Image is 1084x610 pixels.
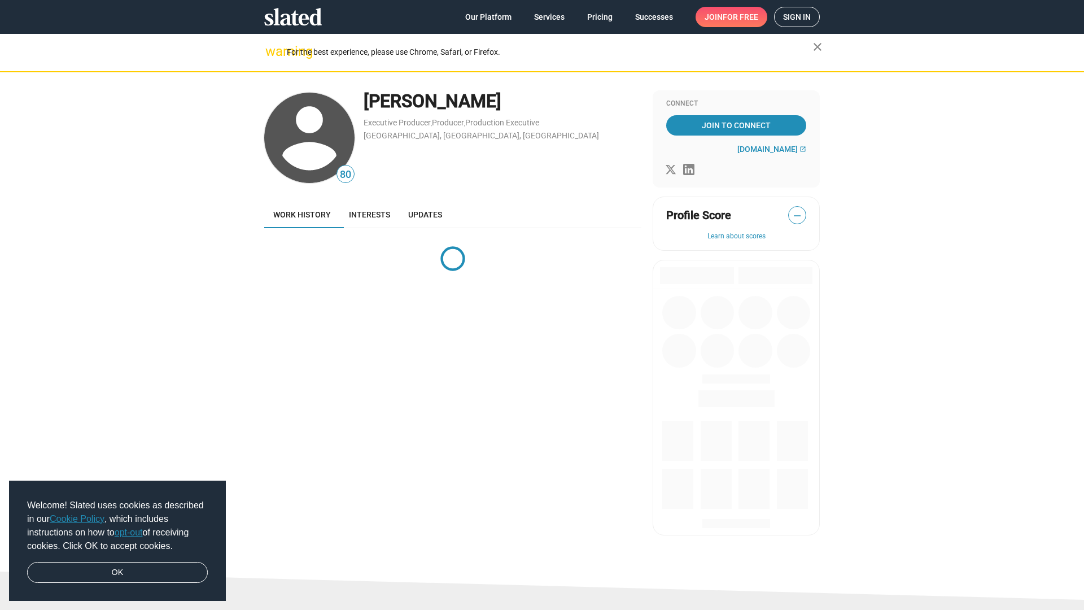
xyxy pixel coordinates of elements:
span: , [464,120,465,127]
a: Work history [264,201,340,228]
a: opt-out [115,528,143,537]
span: Successes [635,7,673,27]
span: — [789,208,806,223]
span: Interests [349,210,390,219]
span: 80 [337,167,354,182]
span: [DOMAIN_NAME] [737,145,798,154]
a: dismiss cookie message [27,562,208,583]
a: Joinfor free [696,7,767,27]
span: Services [534,7,565,27]
span: for free [723,7,758,27]
span: Join To Connect [668,115,804,136]
span: Our Platform [465,7,512,27]
mat-icon: close [811,40,824,54]
a: Services [525,7,574,27]
span: Pricing [587,7,613,27]
span: Join [705,7,758,27]
div: For the best experience, please use Chrome, Safari, or Firefox. [287,45,813,60]
span: Updates [408,210,442,219]
a: Join To Connect [666,115,806,136]
span: Profile Score [666,208,731,223]
a: Successes [626,7,682,27]
a: Production Executive [465,118,539,127]
span: Welcome! Slated uses cookies as described in our , which includes instructions on how to of recei... [27,499,208,553]
button: Learn about scores [666,232,806,241]
mat-icon: warning [265,45,279,58]
a: [DOMAIN_NAME] [737,145,806,154]
a: Our Platform [456,7,521,27]
a: Executive Producer [364,118,431,127]
div: Connect [666,99,806,108]
span: Work history [273,210,331,219]
span: , [431,120,432,127]
a: Sign in [774,7,820,27]
div: cookieconsent [9,481,226,602]
a: Updates [399,201,451,228]
a: Pricing [578,7,622,27]
mat-icon: open_in_new [799,146,806,152]
a: Producer [432,118,464,127]
a: Interests [340,201,399,228]
a: Cookie Policy [50,514,104,524]
span: Sign in [783,7,811,27]
a: [GEOGRAPHIC_DATA], [GEOGRAPHIC_DATA], [GEOGRAPHIC_DATA] [364,131,599,140]
div: [PERSON_NAME] [364,89,641,114]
